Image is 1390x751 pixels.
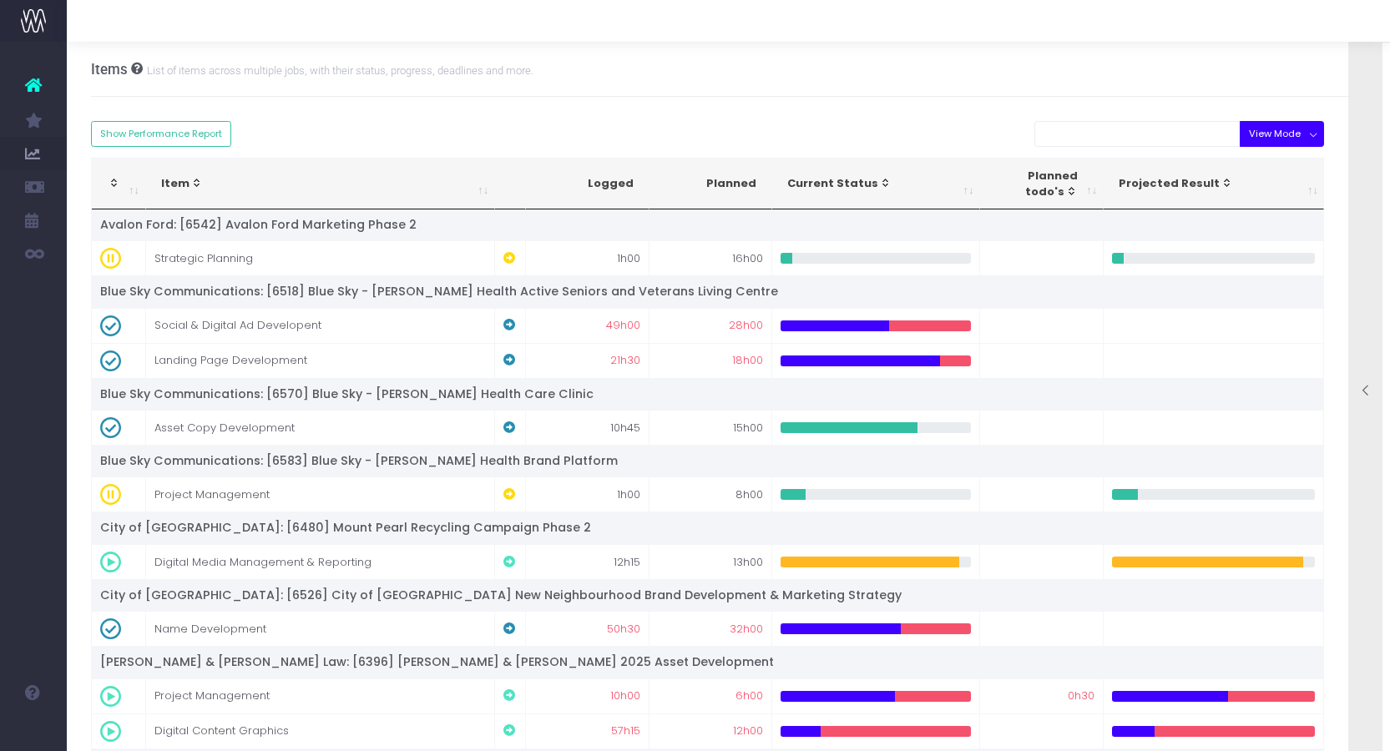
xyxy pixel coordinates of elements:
[143,61,533,78] small: List of items across multiple jobs, with their status, progress, deadlines and more.
[526,159,650,209] th: Logged
[146,678,495,713] td: Project Management
[610,352,640,369] span: 21h30
[650,240,773,275] td: 16h00
[91,61,128,78] span: Items
[772,159,980,209] th: Current Status: activate to sort column ascending
[650,476,773,512] td: 8h00
[92,445,1325,476] td: Blue Sky Communications: [6583] Blue Sky - [PERSON_NAME] Health Brand Platform
[732,352,763,369] span: 18h00
[92,512,1325,543] td: City of [GEOGRAPHIC_DATA]: [6480] Mount Pearl Recycling Campaign Phase 2
[92,209,1325,240] td: Avalon Ford: [6542] Avalon Ford Marketing Phase 2
[735,688,763,704] span: 6h00
[526,410,650,445] td: 10h45
[1068,688,1094,704] span: 0h30
[161,175,469,192] div: Item
[92,646,1325,678] td: [PERSON_NAME] & [PERSON_NAME] Law: [6396] [PERSON_NAME] & [PERSON_NAME] 2025 Asset Development
[611,723,640,739] span: 57h15
[729,317,763,334] span: 28h00
[995,168,1078,200] div: Planned todo's
[92,579,1325,611] td: City of [GEOGRAPHIC_DATA]: [6526] City of [GEOGRAPHIC_DATA] New Neighbourhood Brand Development &...
[21,718,46,743] img: images/default_profile_image.png
[146,240,495,275] td: Strategic Planning
[146,343,495,378] td: Landing Page Development
[787,175,954,192] div: Current Status
[146,159,495,209] th: Item: activate to sort column ascending
[92,159,146,209] th: : activate to sort column ascending
[146,476,495,512] td: Project Management
[541,175,634,192] div: Logged
[1240,121,1324,147] button: View Mode
[146,544,495,579] td: Digital Media Management & Reporting
[146,713,495,748] td: Digital Content Graphics
[650,544,773,579] td: 13h00
[650,159,773,209] th: Planned
[606,317,640,334] span: 49h00
[526,476,650,512] td: 1h00
[526,544,650,579] td: 12h15
[92,275,1325,307] td: Blue Sky Communications: [6518] Blue Sky - [PERSON_NAME] Health Active Seniors and Veterans Livin...
[650,410,773,445] td: 15h00
[665,175,757,192] div: Planned
[526,240,650,275] td: 1h00
[1119,175,1299,192] div: Projected Result
[730,621,763,638] span: 32h00
[980,159,1104,209] th: Planned todo's: activate to sort column ascending
[146,410,495,445] td: Asset Copy Development
[92,378,1325,410] td: Blue Sky Communications: [6570] Blue Sky - [PERSON_NAME] Health Care Clinic
[91,121,232,147] button: Show Performance Report
[607,621,640,638] span: 50h30
[610,688,640,704] span: 10h00
[733,723,763,739] span: 12h00
[146,308,495,343] td: Social & Digital Ad Developent
[1104,159,1325,209] th: Projected Result: activate to sort column ascending
[146,611,495,646] td: Name Development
